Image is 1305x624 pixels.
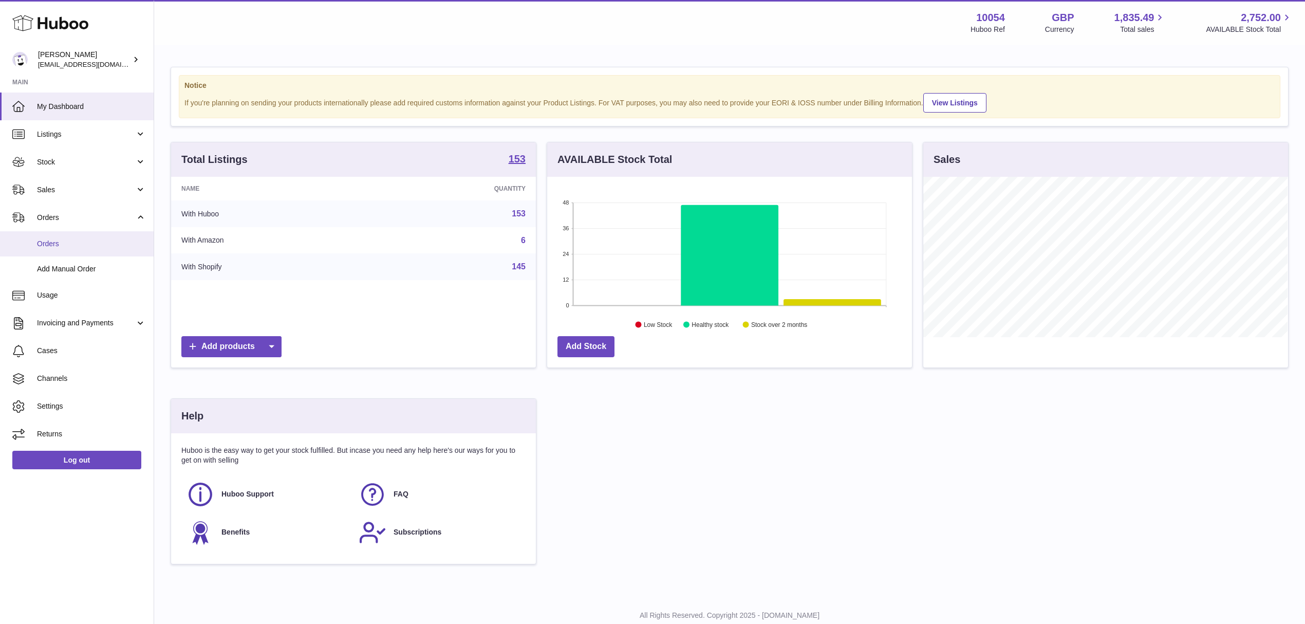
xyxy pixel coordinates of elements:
[359,519,520,546] a: Subscriptions
[37,429,146,439] span: Returns
[644,321,673,328] text: Low Stock
[1241,11,1281,25] span: 2,752.00
[171,253,371,280] td: With Shopify
[187,481,348,508] a: Huboo Support
[359,481,520,508] a: FAQ
[171,227,371,254] td: With Amazon
[37,239,146,249] span: Orders
[37,290,146,300] span: Usage
[181,446,526,465] p: Huboo is the easy way to get your stock fulfilled. But incase you need any help here's our ways f...
[934,153,960,167] h3: Sales
[37,374,146,383] span: Channels
[1114,11,1166,34] a: 1,835.49 Total sales
[184,81,1275,90] strong: Notice
[221,489,274,499] span: Huboo Support
[37,264,146,274] span: Add Manual Order
[12,451,141,469] a: Log out
[563,199,569,206] text: 48
[394,489,408,499] span: FAQ
[512,262,526,271] a: 145
[184,91,1275,113] div: If you're planning on sending your products internationally please add required customs informati...
[512,209,526,218] a: 153
[692,321,729,328] text: Healthy stock
[394,527,441,537] span: Subscriptions
[1206,25,1293,34] span: AVAILABLE Stock Total
[521,236,526,245] a: 6
[976,11,1005,25] strong: 10054
[181,153,248,167] h3: Total Listings
[171,200,371,227] td: With Huboo
[509,154,526,164] strong: 153
[221,527,250,537] span: Benefits
[37,213,135,223] span: Orders
[37,401,146,411] span: Settings
[1206,11,1293,34] a: 2,752.00 AVAILABLE Stock Total
[563,251,569,257] text: 24
[181,336,282,357] a: Add products
[37,157,135,167] span: Stock
[162,611,1297,620] p: All Rights Reserved. Copyright 2025 - [DOMAIN_NAME]
[37,346,146,356] span: Cases
[1120,25,1166,34] span: Total sales
[566,302,569,308] text: 0
[1052,11,1074,25] strong: GBP
[1114,11,1154,25] span: 1,835.49
[563,225,569,231] text: 36
[12,52,28,67] img: internalAdmin-10054@internal.huboo.com
[37,185,135,195] span: Sales
[563,277,569,283] text: 12
[371,177,536,200] th: Quantity
[187,519,348,546] a: Benefits
[181,409,203,423] h3: Help
[1045,25,1074,34] div: Currency
[38,50,130,69] div: [PERSON_NAME]
[751,321,807,328] text: Stock over 2 months
[557,153,672,167] h3: AVAILABLE Stock Total
[171,177,371,200] th: Name
[509,154,526,166] a: 153
[38,60,151,68] span: [EMAIL_ADDRESS][DOMAIN_NAME]
[923,93,986,113] a: View Listings
[37,102,146,112] span: My Dashboard
[971,25,1005,34] div: Huboo Ref
[557,336,614,357] a: Add Stock
[37,130,135,139] span: Listings
[37,318,135,328] span: Invoicing and Payments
